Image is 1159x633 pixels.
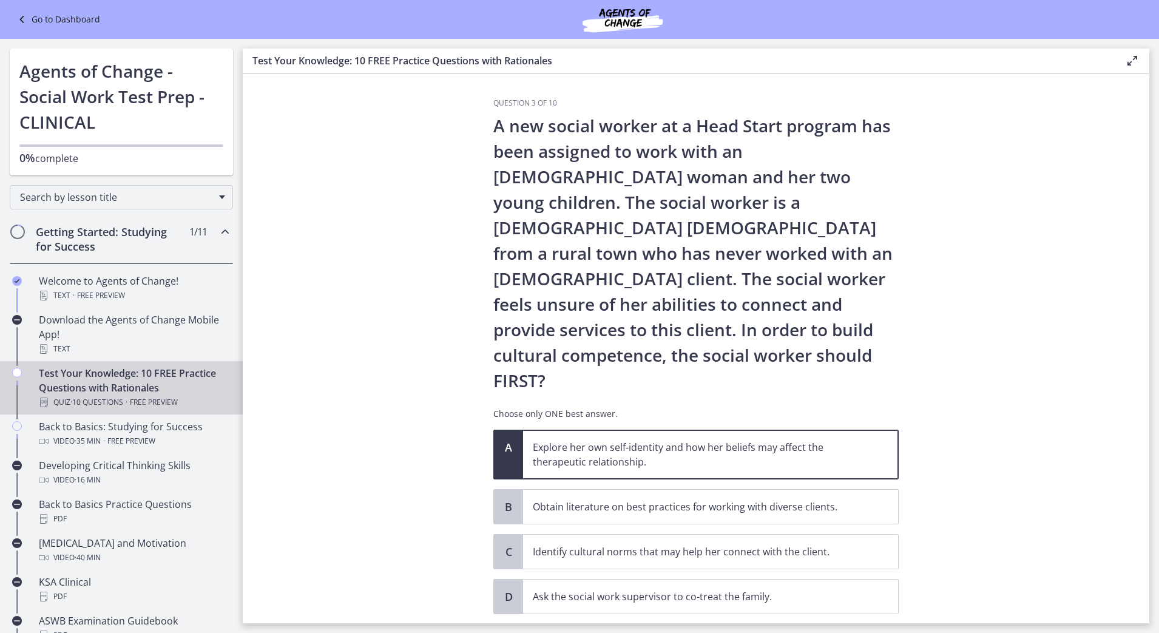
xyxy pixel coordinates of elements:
[15,12,100,27] a: Go to Dashboard
[75,434,101,449] span: · 35 min
[103,434,105,449] span: ·
[493,113,899,393] p: A new social worker at a Head Start program has been assigned to work with an [DEMOGRAPHIC_DATA] ...
[12,276,22,286] i: Completed
[73,288,75,303] span: ·
[39,366,228,410] div: Test Your Knowledge: 10 FREE Practice Questions with Rationales
[39,497,228,526] div: Back to Basics Practice Questions
[19,151,223,166] p: complete
[20,191,213,204] span: Search by lesson title
[533,589,864,604] p: Ask the social work supervisor to co-treat the family.
[39,575,228,604] div: KSA Clinical
[39,536,228,565] div: [MEDICAL_DATA] and Motivation
[501,499,516,514] span: B
[39,419,228,449] div: Back to Basics: Studying for Success
[77,288,125,303] span: Free preview
[39,342,228,356] div: Text
[10,185,233,209] div: Search by lesson title
[533,499,864,514] p: Obtain literature on best practices for working with diverse clients.
[39,313,228,356] div: Download the Agents of Change Mobile App!
[75,550,101,565] span: · 40 min
[126,395,127,410] span: ·
[36,225,184,254] h2: Getting Started: Studying for Success
[39,589,228,604] div: PDF
[39,550,228,565] div: Video
[39,473,228,487] div: Video
[533,544,864,559] p: Identify cultural norms that may help her connect with the client.
[39,288,228,303] div: Text
[550,5,695,34] img: Agents of Change
[39,512,228,526] div: PDF
[39,395,228,410] div: Quiz
[75,473,101,487] span: · 16 min
[39,274,228,303] div: Welcome to Agents of Change!
[501,440,516,455] span: A
[39,434,228,449] div: Video
[493,408,899,420] p: Choose only ONE best answer.
[252,53,1106,68] h3: Test Your Knowledge: 10 FREE Practice Questions with Rationales
[70,395,123,410] span: · 10 Questions
[130,395,178,410] span: Free preview
[501,544,516,559] span: C
[189,225,207,239] span: 1 / 11
[19,58,223,135] h1: Agents of Change - Social Work Test Prep - CLINICAL
[39,458,228,487] div: Developing Critical Thinking Skills
[107,434,155,449] span: Free preview
[501,589,516,604] span: D
[533,440,864,469] p: Explore her own self-identity and how her beliefs may affect the therapeutic relationship.
[19,151,35,165] span: 0%
[493,98,899,108] h3: Question 3 of 10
